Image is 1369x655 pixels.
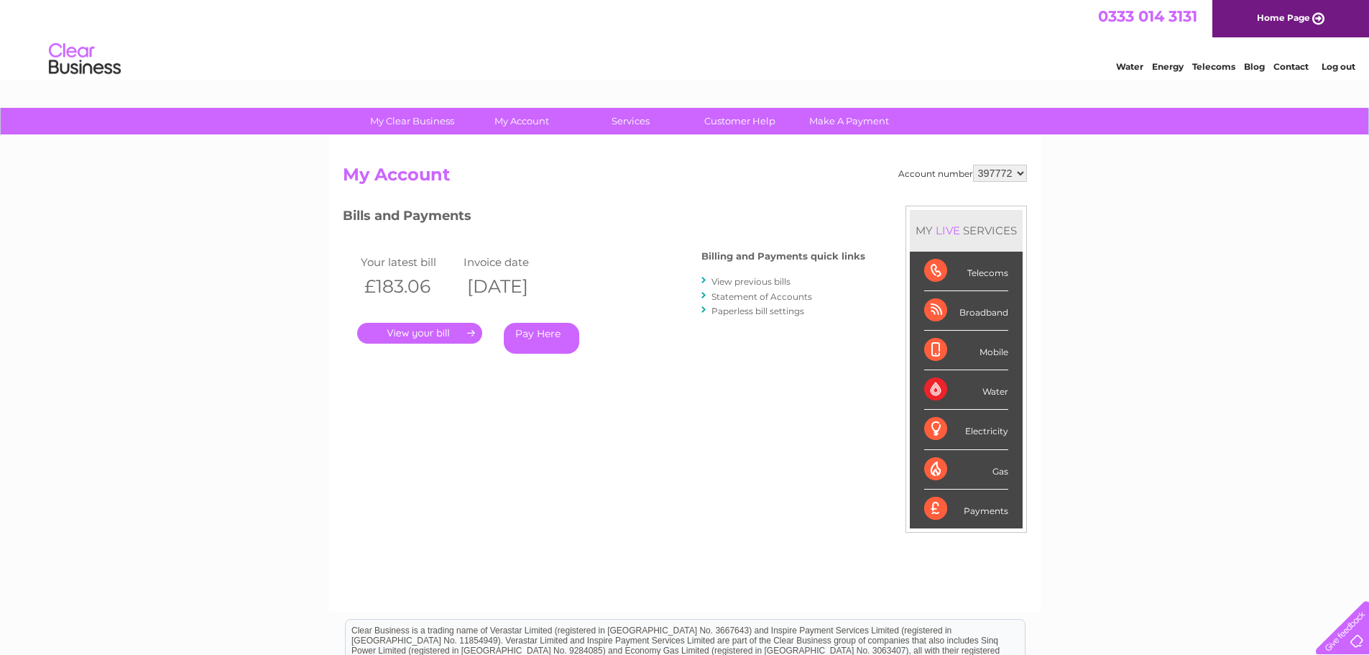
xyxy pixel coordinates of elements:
[924,252,1008,291] div: Telecoms
[1116,61,1143,72] a: Water
[1273,61,1309,72] a: Contact
[790,108,908,134] a: Make A Payment
[353,108,471,134] a: My Clear Business
[462,108,581,134] a: My Account
[711,306,804,316] a: Paperless bill settings
[924,450,1008,490] div: Gas
[1192,61,1235,72] a: Telecoms
[924,410,1008,449] div: Electricity
[343,165,1027,192] h2: My Account
[924,291,1008,331] div: Broadband
[357,272,461,301] th: £183.06
[898,165,1027,182] div: Account number
[343,206,865,231] h3: Bills and Payments
[701,251,865,262] h4: Billing and Payments quick links
[571,108,690,134] a: Services
[711,276,790,287] a: View previous bills
[1244,61,1265,72] a: Blog
[48,37,121,81] img: logo.png
[1152,61,1184,72] a: Energy
[1098,7,1197,25] a: 0333 014 3131
[711,291,812,302] a: Statement of Accounts
[924,370,1008,410] div: Water
[460,252,563,272] td: Invoice date
[924,490,1008,528] div: Payments
[357,252,461,272] td: Your latest bill
[924,331,1008,370] div: Mobile
[933,224,963,237] div: LIVE
[681,108,799,134] a: Customer Help
[460,272,563,301] th: [DATE]
[504,323,579,354] a: Pay Here
[357,323,482,344] a: .
[1322,61,1355,72] a: Log out
[910,210,1023,251] div: MY SERVICES
[346,8,1025,70] div: Clear Business is a trading name of Verastar Limited (registered in [GEOGRAPHIC_DATA] No. 3667643...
